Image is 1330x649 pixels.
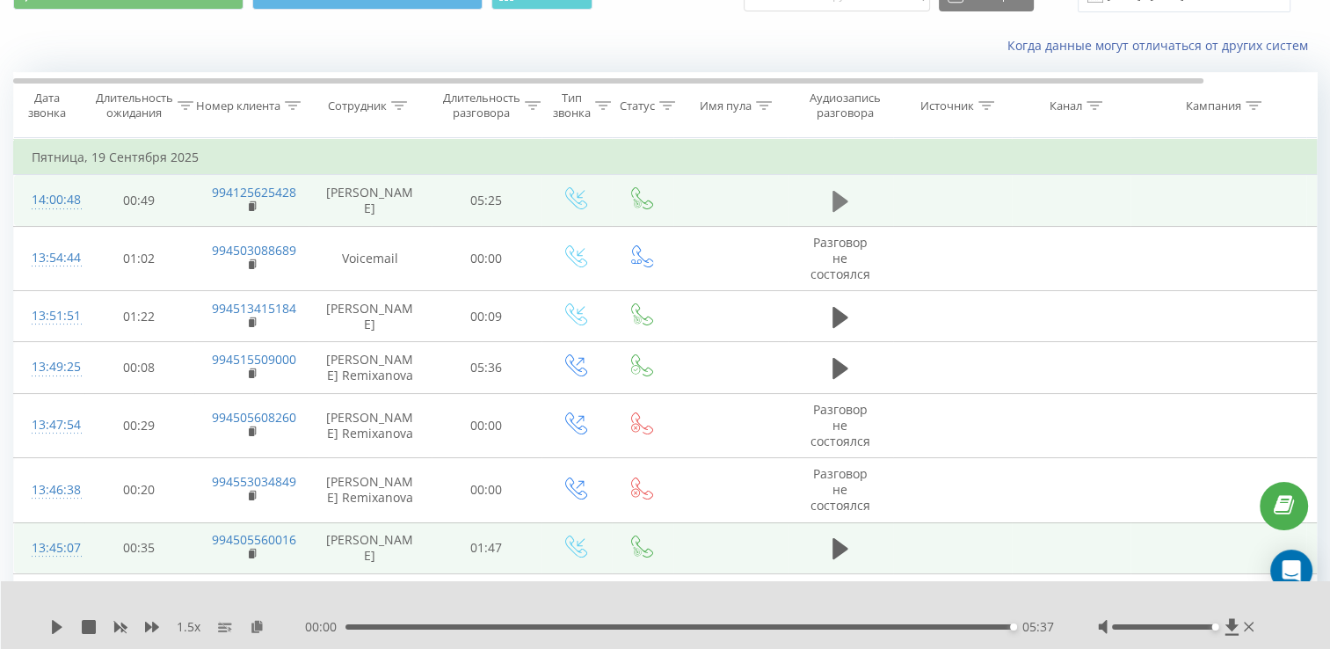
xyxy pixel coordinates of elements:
td: 00:08 [84,342,194,393]
td: [PERSON_NAME] [309,175,432,226]
div: Кампания [1186,98,1241,113]
td: 00:00 [432,393,541,458]
div: 14:00:48 [32,183,67,217]
div: Канал [1050,98,1082,113]
div: Аудиозапись разговора [803,91,888,120]
div: 13:49:25 [32,350,67,384]
td: 00:20 [84,458,194,523]
td: 00:09 [84,573,194,638]
a: 994515509000 [212,351,296,368]
a: 994505608260 [212,409,296,426]
td: 05:25 [432,175,541,226]
td: 01:02 [84,226,194,291]
td: 01:47 [432,522,541,573]
span: 00:00 [305,618,345,636]
div: Длительность ожидания [96,91,173,120]
div: Номер клиента [196,98,280,113]
span: 05:37 [1022,618,1054,636]
div: Open Intercom Messenger [1270,550,1312,592]
div: Источник [920,98,974,113]
a: 994505560016 [212,531,296,548]
td: 01:22 [84,291,194,342]
td: 00:09 [432,291,541,342]
td: Voicemail [309,226,432,291]
td: 05:36 [432,342,541,393]
td: 00:00 [432,573,541,638]
a: 994125625428 [212,184,296,201]
span: 1.5 x [177,618,200,636]
td: 00:29 [84,393,194,458]
td: [PERSON_NAME] Remixanova [309,393,432,458]
div: 13:46:38 [32,473,67,507]
div: 13:54:44 [32,241,67,275]
div: 13:51:51 [32,299,67,333]
a: 994553034849 [212,473,296,490]
td: 00:35 [84,522,194,573]
div: Accessibility label [1212,623,1219,631]
div: Тип звонка [553,91,591,120]
span: Разговор не состоялся [810,465,870,514]
a: 994503088689 [212,242,296,259]
td: [PERSON_NAME] [309,522,432,573]
a: Когда данные могут отличаться от других систем [1007,37,1317,54]
td: 00:00 [432,226,541,291]
div: 13:47:54 [32,408,67,442]
span: Разговор не состоялся [810,234,870,282]
td: [PERSON_NAME] Remixanova [309,342,432,393]
td: 00:00 [432,458,541,523]
div: Статус [620,98,655,113]
div: Дата звонка [14,91,79,120]
div: 13:45:07 [32,531,67,565]
a: 994513415184 [212,300,296,317]
div: Имя пула [700,98,752,113]
span: Разговор не состоялся [810,401,870,449]
td: [PERSON_NAME] [309,291,432,342]
div: Длительность разговора [443,91,520,120]
div: Accessibility label [1010,623,1017,631]
div: Сотрудник [328,98,387,113]
td: 00:49 [84,175,194,226]
td: [PERSON_NAME] Remixanova [309,458,432,523]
